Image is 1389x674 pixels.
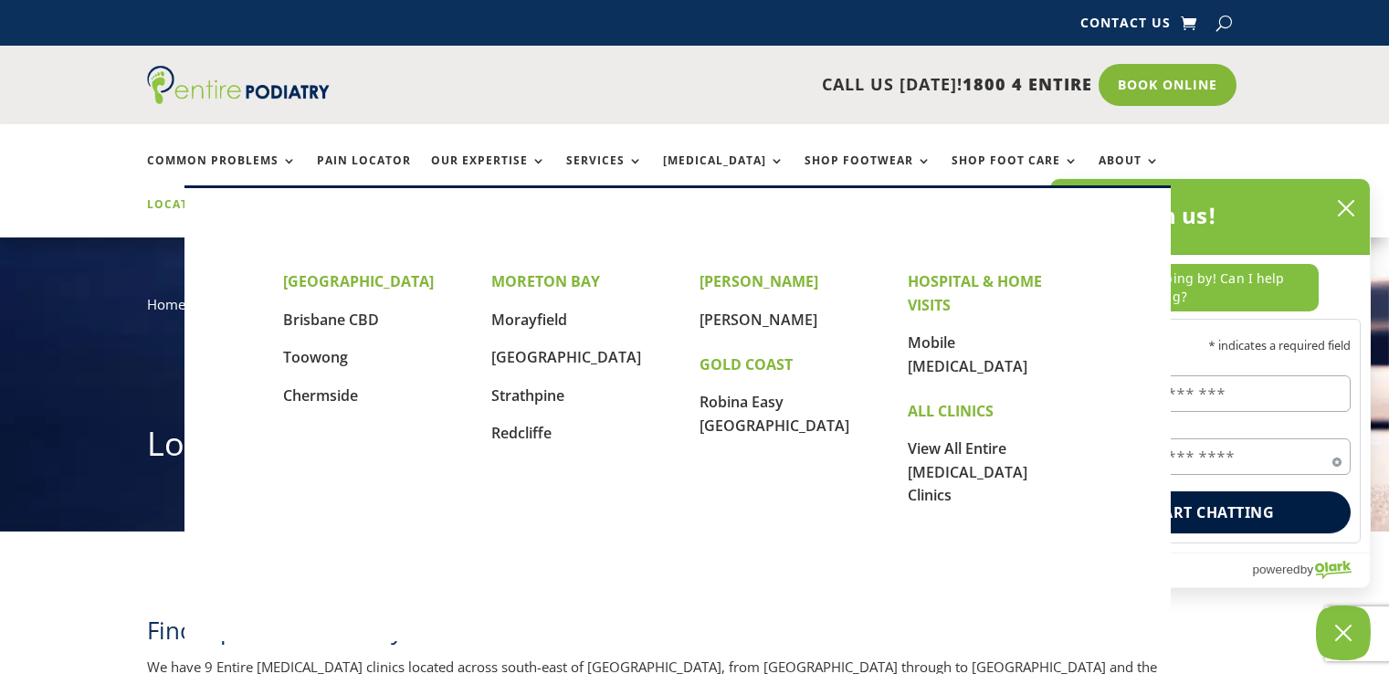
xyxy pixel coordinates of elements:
[147,295,185,313] a: Home
[400,73,1092,97] p: CALL US [DATE]!
[147,614,1243,656] h2: Find a podiatrist near you
[1331,195,1361,222] button: close chatbox
[317,154,411,194] a: Pain Locator
[283,385,358,405] a: Chermside
[700,310,817,330] a: [PERSON_NAME]
[663,154,784,194] a: [MEDICAL_DATA]
[805,154,931,194] a: Shop Footwear
[283,310,379,330] a: Brisbane CBD
[908,271,1042,315] strong: HOSPITAL & HOME VISITS
[491,347,641,367] a: [GEOGRAPHIC_DATA]
[147,292,1243,330] nav: breadcrumb
[1316,606,1371,660] button: Close Chatbox
[283,271,434,291] strong: [GEOGRAPHIC_DATA]
[566,154,643,194] a: Services
[1080,16,1171,37] a: Contact Us
[1069,360,1351,372] label: Name
[908,438,1027,505] a: View All Entire [MEDICAL_DATA] Clinics
[147,198,238,237] a: Locations
[1069,438,1351,475] input: Email
[491,423,552,443] a: Redcliffe
[1049,178,1371,588] div: olark chatbox
[1332,454,1342,463] span: Required field
[1252,558,1300,581] span: powered
[963,73,1092,95] span: 1800 4 ENTIRE
[1069,491,1351,533] button: Start chatting
[491,310,567,330] a: Morayfield
[491,271,600,291] strong: MORETON BAY
[1069,375,1351,412] input: Name
[1069,424,1351,436] label: Email*
[1050,255,1370,319] div: chat
[1252,553,1370,587] a: Powered by Olark
[1099,154,1160,194] a: About
[1300,558,1313,581] span: by
[700,271,818,291] strong: [PERSON_NAME]
[491,385,564,405] a: Strathpine
[700,354,793,374] strong: GOLD COAST
[431,154,546,194] a: Our Expertise
[283,347,348,367] a: Toowong
[1069,341,1351,353] p: * indicates a required field
[908,332,1027,376] a: Mobile [MEDICAL_DATA]
[700,392,849,436] a: Robina Easy [GEOGRAPHIC_DATA]
[952,154,1079,194] a: Shop Foot Care
[147,154,297,194] a: Common Problems
[908,401,994,421] strong: ALL CLINICS
[147,66,330,104] img: logo (1)
[147,421,1243,476] h1: Locations
[1099,64,1236,106] a: Book Online
[1059,264,1319,311] p: Thanks for stopping by! Can I help you with anything?
[147,90,330,108] a: Entire Podiatry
